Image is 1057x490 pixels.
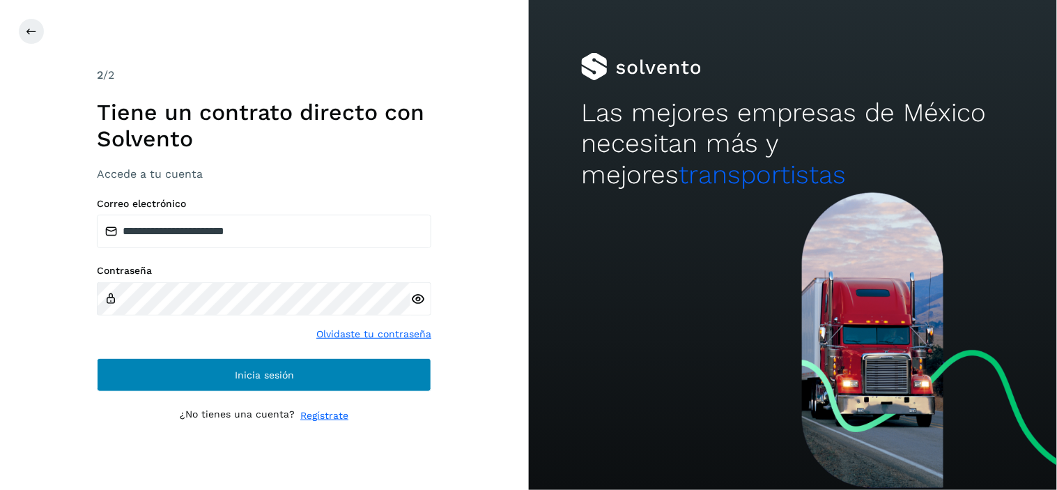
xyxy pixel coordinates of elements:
[180,408,295,423] p: ¿No tienes una cuenta?
[300,408,348,423] a: Regístrate
[97,358,431,392] button: Inicia sesión
[97,99,431,153] h1: Tiene un contrato directo con Solvento
[97,67,431,84] div: /2
[97,167,431,181] h3: Accede a tu cuenta
[97,68,103,82] span: 2
[316,327,431,342] a: Olvidaste tu contraseña
[581,98,1004,190] h2: Las mejores empresas de México necesitan más y mejores
[97,198,431,210] label: Correo electrónico
[235,370,294,380] span: Inicia sesión
[679,160,846,190] span: transportistas
[97,265,431,277] label: Contraseña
